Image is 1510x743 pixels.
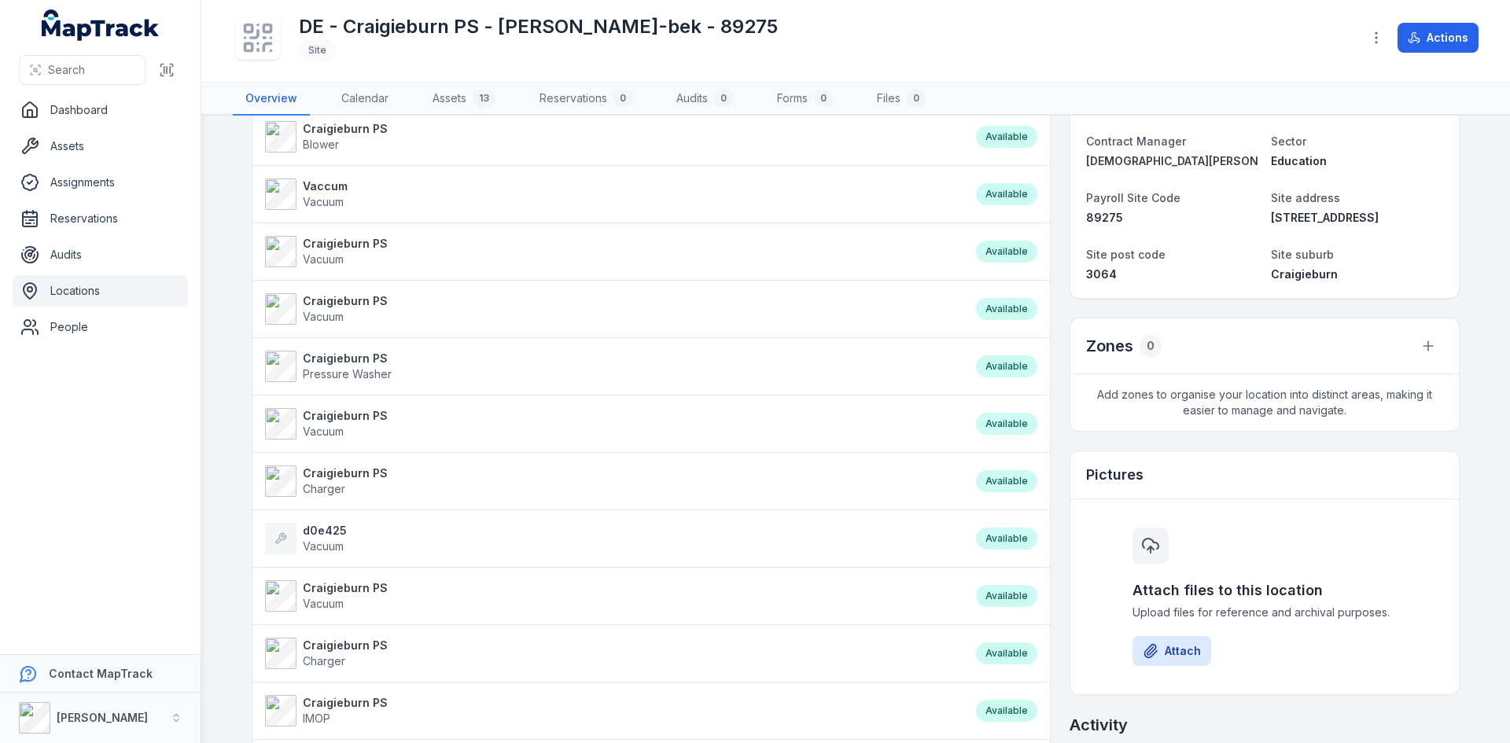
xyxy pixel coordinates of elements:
[1271,191,1340,204] span: Site address
[303,597,344,610] span: Vacuum
[907,89,926,108] div: 0
[613,89,632,108] div: 0
[13,167,188,198] a: Assignments
[265,351,960,382] a: Craigieburn PSPressure Washer
[303,712,330,725] span: IMOP
[303,178,348,194] strong: Vaccum
[303,580,388,596] strong: Craigieburn PS
[864,83,938,116] a: Files0
[265,293,960,325] a: Craigieburn PSVacuum
[976,528,1037,550] div: Available
[1086,335,1133,357] h2: Zones
[299,14,778,39] h1: DE - Craigieburn PS - [PERSON_NAME]-bek - 89275
[299,39,336,61] div: Site
[303,695,388,711] strong: Craigieburn PS
[1070,374,1459,431] span: Add zones to organise your location into distinct areas, making it easier to manage and navigate.
[1086,211,1123,224] span: 89275
[420,83,508,116] a: Assets13
[303,138,339,151] span: Blower
[976,183,1037,205] div: Available
[303,482,345,495] span: Charger
[1140,335,1162,357] div: 0
[303,351,392,366] strong: Craigieburn PS
[303,310,344,323] span: Vacuum
[976,470,1037,492] div: Available
[976,355,1037,377] div: Available
[303,425,344,438] span: Vacuum
[48,62,85,78] span: Search
[265,178,960,210] a: VaccumVacuum
[303,236,388,252] strong: Craigieburn PS
[1271,134,1306,148] span: Sector
[1271,267,1338,281] span: Craigieburn
[1271,154,1327,167] span: Education
[473,89,495,108] div: 13
[265,638,960,669] a: Craigieburn PSCharger
[1132,605,1397,620] span: Upload files for reference and archival purposes.
[714,89,733,108] div: 0
[265,121,960,153] a: Craigieburn PSBlower
[303,121,388,137] strong: Craigieburn PS
[303,465,388,481] strong: Craigieburn PS
[13,203,188,234] a: Reservations
[265,695,960,726] a: Craigieburn PSIMOP
[976,298,1037,320] div: Available
[976,126,1037,148] div: Available
[814,89,833,108] div: 0
[329,83,401,116] a: Calendar
[1086,464,1144,486] h3: Pictures
[13,94,188,126] a: Dashboard
[1132,636,1211,666] button: Attach
[303,252,344,266] span: Vacuum
[976,700,1037,722] div: Available
[13,275,188,307] a: Locations
[976,585,1037,607] div: Available
[1086,191,1180,204] span: Payroll Site Code
[57,711,148,724] strong: [PERSON_NAME]
[527,83,645,116] a: Reservations0
[265,236,960,267] a: Craigieburn PSVacuum
[303,638,388,653] strong: Craigieburn PS
[303,293,388,309] strong: Craigieburn PS
[1086,153,1258,169] a: [DEMOGRAPHIC_DATA][PERSON_NAME]
[13,239,188,270] a: Audits
[265,523,960,554] a: d0e425Vacuum
[1086,267,1117,281] span: 3064
[1398,23,1479,53] button: Actions
[13,311,188,343] a: People
[1271,211,1379,224] span: [STREET_ADDRESS]
[303,408,388,424] strong: Craigieburn PS
[265,580,960,612] a: Craigieburn PSVacuum
[303,195,344,208] span: Vacuum
[1086,134,1186,148] span: Contract Manager
[49,667,153,680] strong: Contact MapTrack
[303,523,347,539] strong: d0e425
[303,367,392,381] span: Pressure Washer
[1132,579,1397,601] h3: Attach files to this location
[664,83,746,116] a: Audits0
[303,654,345,668] span: Charger
[1086,248,1166,261] span: Site post code
[976,642,1037,664] div: Available
[1271,248,1334,261] span: Site suburb
[13,131,188,162] a: Assets
[303,539,344,553] span: Vacuum
[233,83,310,116] a: Overview
[265,408,960,440] a: Craigieburn PSVacuum
[265,465,960,497] a: Craigieburn PSCharger
[19,55,145,85] button: Search
[976,241,1037,263] div: Available
[42,9,160,41] a: MapTrack
[764,83,845,116] a: Forms0
[976,413,1037,435] div: Available
[1070,714,1128,736] h2: Activity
